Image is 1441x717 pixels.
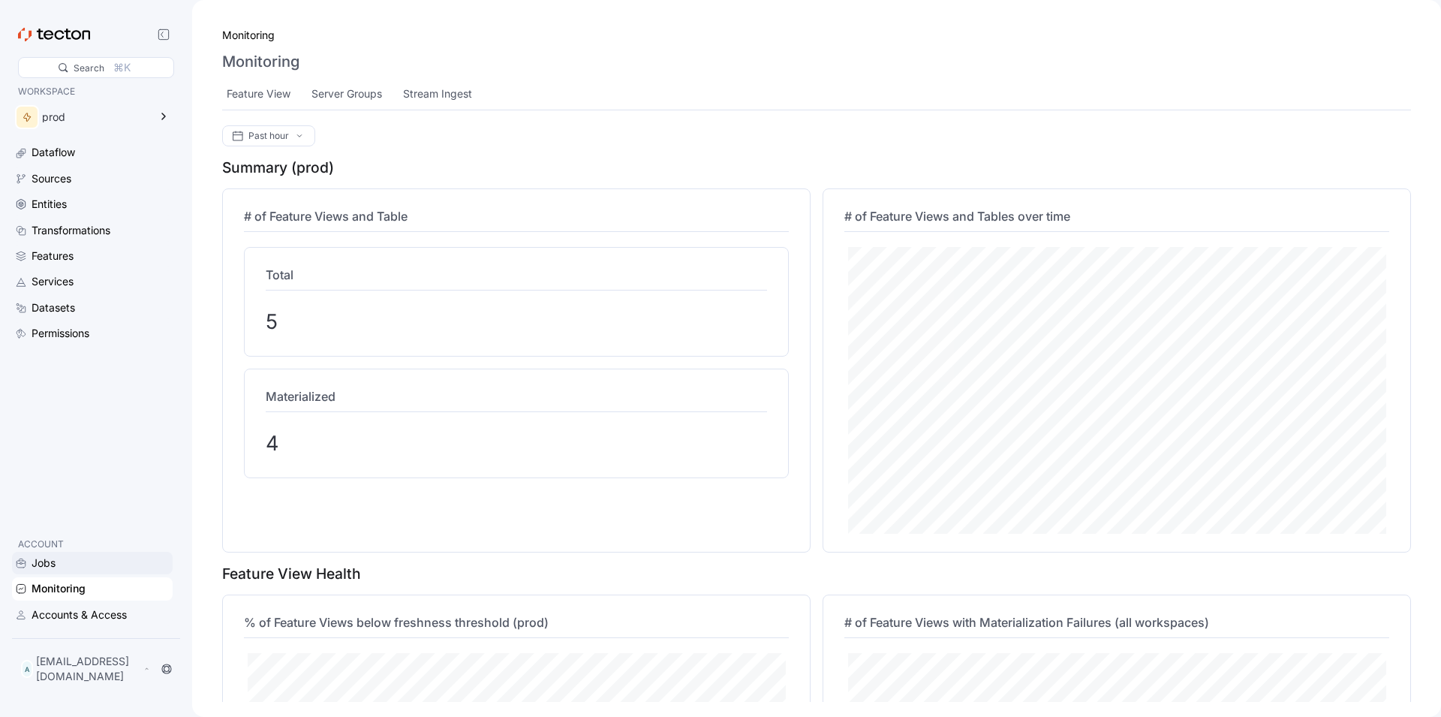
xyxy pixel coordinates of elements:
[222,125,315,146] div: Past hour
[12,577,173,600] a: Monitoring
[32,144,75,161] div: Dataflow
[32,555,56,571] div: Jobs
[32,248,74,264] div: Features
[12,219,173,242] a: Transformations
[18,84,167,99] p: WORKSPACE
[74,61,104,75] div: Search
[12,297,173,319] a: Datasets
[32,196,67,212] div: Entities
[32,222,110,239] div: Transformations
[18,537,167,552] p: ACCOUNT
[12,322,173,345] a: Permissions
[227,86,290,102] div: Feature View
[244,615,549,630] span: % of Feature Views below freshness threshold (prod)
[12,245,173,267] a: Features
[12,552,173,574] a: Jobs
[32,580,86,597] div: Monitoring
[12,193,173,215] a: Entities
[21,660,33,678] div: A
[42,112,149,122] div: prod
[248,131,289,140] div: Past hour
[266,427,767,459] div: 4
[32,170,71,187] div: Sources
[266,387,767,405] h4: Materialized
[32,300,75,316] div: Datasets
[36,654,140,684] p: [EMAIL_ADDRESS][DOMAIN_NAME]
[844,615,1209,630] span: # of Feature Views with Materialization Failures (all workspaces)
[403,86,472,102] div: Stream Ingest
[32,273,74,290] div: Services
[244,207,789,225] h4: # of Feature Views and Table
[18,57,174,78] div: Search⌘K
[222,158,1411,176] div: Summary (prod)
[12,604,173,626] a: Accounts & Access
[12,141,173,164] a: Dataflow
[32,607,127,623] div: Accounts & Access
[266,306,767,338] div: 5
[32,325,89,342] div: Permissions
[844,209,1070,224] span: # of Feature Views and Tables over time
[311,86,382,102] div: Server Groups
[266,266,767,284] h4: Total
[12,270,173,293] a: Services
[12,167,173,190] a: Sources
[222,53,299,71] h3: Monitoring
[113,59,131,76] div: ⌘K
[222,565,1411,583] div: Feature View Health
[222,27,275,44] a: Monitoring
